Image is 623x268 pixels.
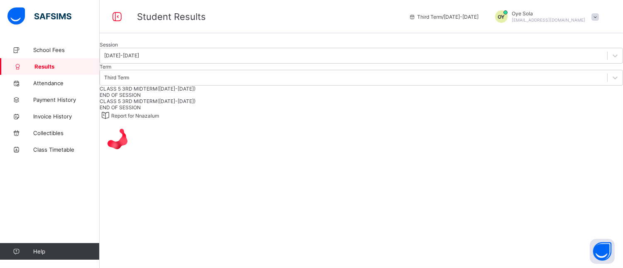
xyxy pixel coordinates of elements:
[409,14,479,20] span: session/term information
[137,11,206,22] span: Student Results
[512,10,585,17] span: Oye Sola
[33,96,100,103] span: Payment History
[104,75,129,81] div: Third Term
[33,130,100,136] span: Collectibles
[512,17,585,22] span: [EMAIL_ADDRESS][DOMAIN_NAME]
[498,14,505,20] span: OY
[100,42,118,48] span: Session
[34,63,100,70] span: Results
[100,104,141,111] span: END OF SESSION
[100,86,195,92] span: CLASS 5 3RD MIDTERM([DATE]-[DATE])
[590,239,615,264] button: Open asap
[33,146,100,153] span: Class Timetable
[104,53,139,59] div: [DATE]-[DATE]
[100,98,195,104] span: CLASS 5 3RD MIDTERM([DATE]-[DATE])
[7,7,71,25] img: safsims
[33,80,100,86] span: Attendance
[33,47,100,53] span: School Fees
[33,248,99,255] span: Help
[100,64,111,70] span: Term
[111,113,159,119] span: Report for Nnazalum
[487,10,603,23] div: OyeSola
[33,113,100,120] span: Invoice History
[100,92,141,98] span: END OF SESSION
